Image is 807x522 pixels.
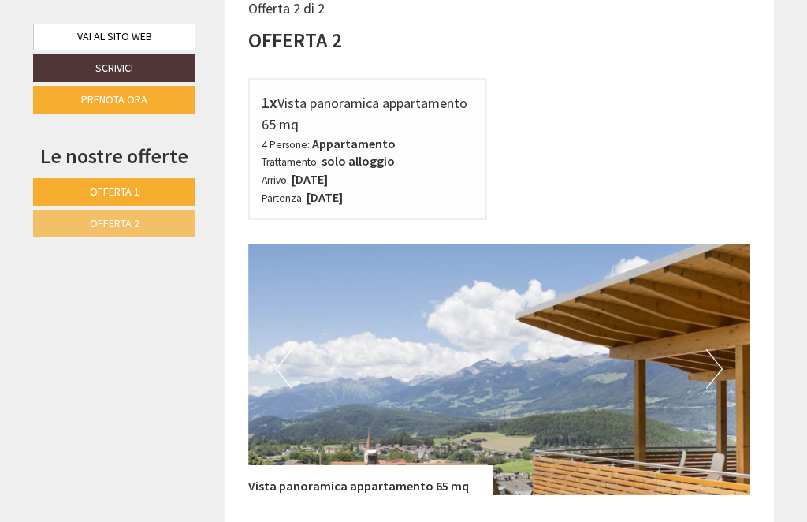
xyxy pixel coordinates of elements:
[307,189,343,205] b: [DATE]
[431,416,503,443] button: Invia
[248,25,342,54] div: Offerta 2
[276,349,292,389] button: Previous
[33,86,195,114] a: Prenota ora
[262,92,277,112] b: 1x
[24,47,232,59] div: Appartements [PERSON_NAME]
[33,54,195,82] a: Scrivici
[33,141,195,170] div: Le nostre offerte
[312,136,396,151] b: Appartamento
[262,91,474,134] div: Vista panoramica appartamento 65 mq
[33,24,195,50] a: Vai al sito web
[292,171,328,187] b: [DATE]
[262,138,310,151] small: 4 Persone:
[262,173,289,187] small: Arrivo:
[248,465,493,495] div: Vista panoramica appartamento 65 mq
[90,185,139,199] span: Offerta 1
[248,244,751,495] img: image
[262,192,304,205] small: Partenza:
[262,155,319,169] small: Trattamento:
[24,77,232,88] small: 12:52
[223,13,280,39] div: [DATE]
[706,349,723,389] button: Next
[322,153,395,169] b: solo alloggio
[90,216,139,230] span: Offerta 2
[13,43,240,91] div: Buon giorno, come possiamo aiutarla?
